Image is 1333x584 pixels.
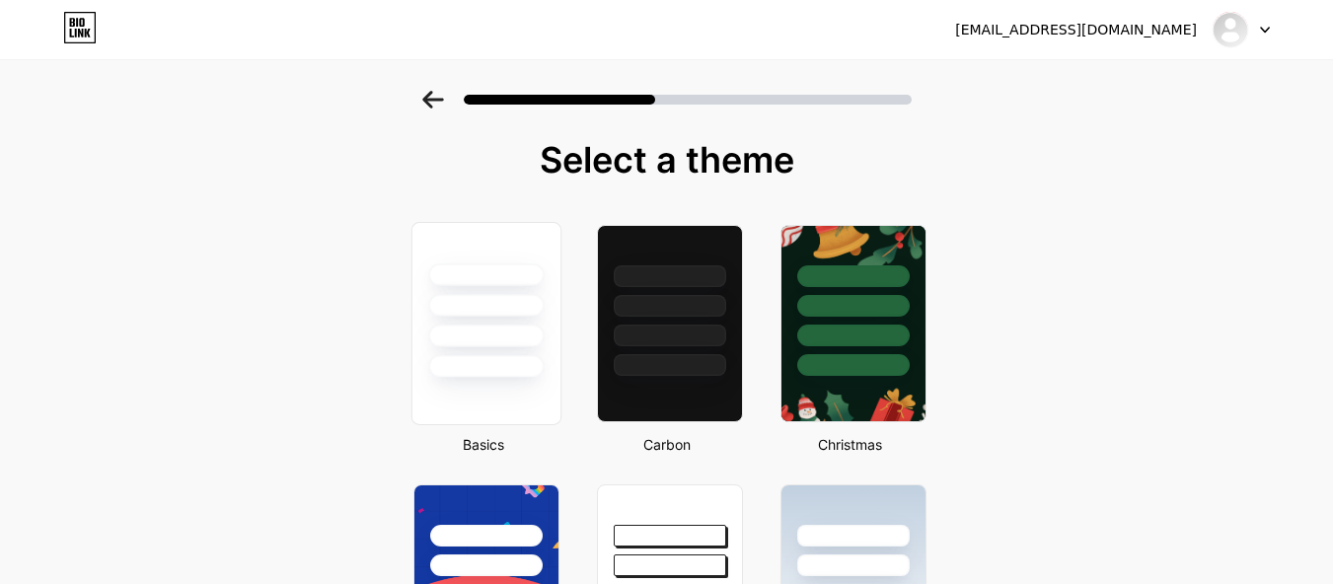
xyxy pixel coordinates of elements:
div: Christmas [775,434,926,455]
div: Carbon [591,434,743,455]
div: Select a theme [406,140,928,180]
img: scottsalathe [1212,11,1249,48]
div: Basics [407,434,559,455]
div: [EMAIL_ADDRESS][DOMAIN_NAME] [955,20,1197,40]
